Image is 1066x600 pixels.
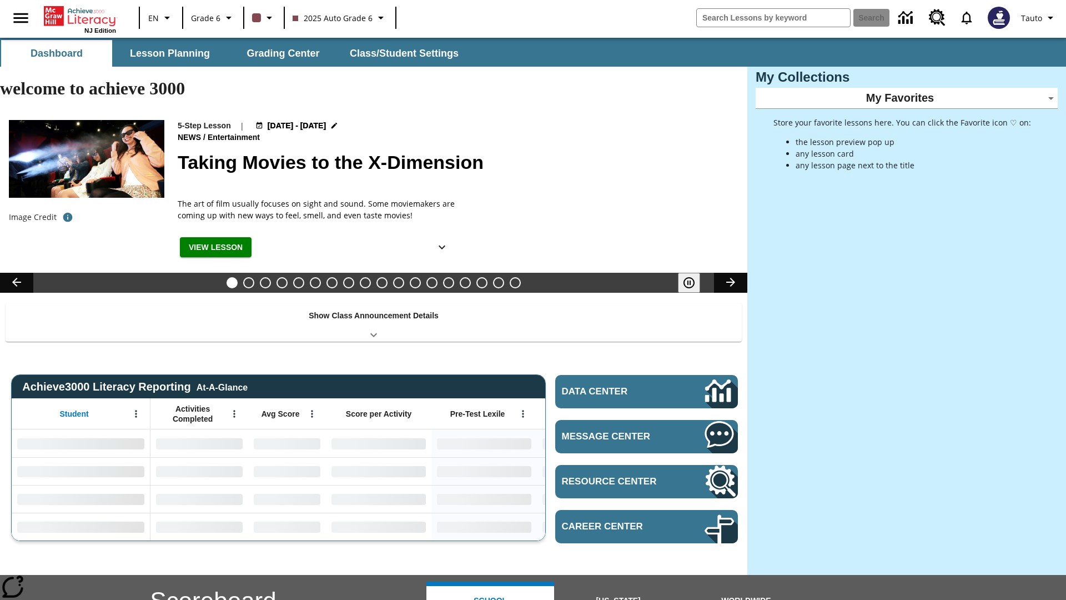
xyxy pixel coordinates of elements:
a: Career Center [555,510,738,543]
a: Message Center [555,420,738,453]
input: search field [697,9,850,27]
span: Score per Activity [346,409,412,419]
button: Grade: Grade 6, Select a grade [187,8,240,28]
button: Select a new avatar [981,3,1017,32]
button: Profile/Settings [1017,8,1062,28]
button: Class/Student Settings [341,40,467,67]
span: Activities Completed [156,404,229,424]
button: Slide 6 The Last Homesteaders [310,277,321,288]
button: Slide 2 All Aboard the Hyperloop? [243,277,254,288]
div: No Data, [248,429,326,457]
span: Career Center [562,521,671,532]
button: Open Menu [304,406,320,422]
button: Slide 3 Do You Want Fries With That? [260,277,271,288]
span: / [203,133,205,142]
button: Language: EN, Select a language [143,8,179,28]
button: Slide 13 Career Lesson [426,277,438,288]
span: [DATE] - [DATE] [268,120,326,132]
span: Student [60,409,89,419]
button: Slide 10 The Invasion of the Free CD [376,277,388,288]
li: any lesson card [796,148,1031,159]
span: Grade 6 [191,12,220,24]
div: No Data, [537,429,642,457]
span: Tauto [1021,12,1042,24]
button: Slide 1 Taking Movies to the X-Dimension [227,277,238,288]
div: Home [44,4,116,34]
button: Slide 5 Cars of the Future? [293,277,304,288]
button: Lesson carousel, Next [714,273,747,293]
button: Aug 18 - Aug 24 Choose Dates [253,120,341,132]
span: Data Center [562,386,667,397]
p: Show Class Announcement Details [309,310,439,322]
button: Slide 9 Fashion Forward in Ancient Rome [360,277,371,288]
button: Open side menu [4,2,37,34]
button: Open Menu [226,406,243,422]
span: | [240,120,244,132]
button: Lesson Planning [114,40,225,67]
div: No Data, [537,513,642,541]
button: Slide 4 Dirty Jobs Kids Had To Do [276,277,288,288]
div: My Favorites [756,88,1058,109]
div: No Data, [150,485,248,513]
span: Avg Score [262,409,300,419]
a: Notifications [952,3,981,32]
div: No Data, [150,513,248,541]
button: Slide 15 Hooray for Constitution Day! [460,277,471,288]
a: Home [44,5,116,27]
button: Slide 11 Mixed Practice: Citing Evidence [393,277,404,288]
button: Dashboard [1,40,112,67]
span: NJ Edition [84,27,116,34]
button: Show Details [431,237,453,258]
h2: Taking Movies to the X-Dimension [178,148,734,177]
button: Slide 14 Cooking Up Native Traditions [443,277,454,288]
div: No Data, [150,429,248,457]
p: Store your favorite lessons here. You can click the Favorite icon ♡ on: [773,117,1031,128]
div: No Data, [248,457,326,485]
button: Pause [678,273,700,293]
div: Show Class Announcement Details [6,303,742,342]
img: Avatar [988,7,1010,29]
li: any lesson page next to the title [796,159,1031,171]
button: Slide 16 Remembering Justice O'Connor [476,277,487,288]
a: Data Center [555,375,738,408]
button: Class color is dark brown. Change class color [248,8,280,28]
button: Open Menu [515,406,531,422]
div: No Data, [537,457,642,485]
span: EN [148,12,159,24]
div: No Data, [537,485,642,513]
button: Slide 12 Pre-release lesson [410,277,421,288]
a: Resource Center, Will open in new tab [555,465,738,498]
div: No Data, [150,457,248,485]
div: No Data, [248,513,326,541]
span: Message Center [562,431,671,442]
button: View Lesson [180,237,252,258]
span: Pre-Test Lexile [450,409,505,419]
button: Slide 18 The Constitution's Balancing Act [510,277,521,288]
p: 5-Step Lesson [178,120,231,132]
span: Achieve3000 Literacy Reporting [22,381,248,393]
span: Resource Center [562,476,671,487]
span: 2025 Auto Grade 6 [293,12,373,24]
a: Resource Center, Will open in new tab [922,3,952,33]
button: Class: 2025 Auto Grade 6, Select your class [288,8,392,28]
p: The art of film usually focuses on sight and sound. Some moviemakers are coming up with new ways ... [178,198,455,221]
button: Photo credit: Photo by The Asahi Shimbun via Getty Images [57,207,79,227]
button: Slide 8 Attack of the Terrifying Tomatoes [343,277,354,288]
img: Panel in front of the seats sprays water mist to the happy audience at a 4DX-equipped theater. [9,120,164,198]
button: Grading Center [228,40,339,67]
button: Slide 17 Point of View [493,277,504,288]
div: At-A-Glance [197,381,248,393]
button: Slide 7 Solar Power to the People [326,277,338,288]
li: the lesson preview pop up [796,136,1031,148]
button: Open Menu [128,406,144,422]
h3: My Collections [756,69,1058,85]
a: Data Center [892,3,922,33]
div: Pause [678,273,711,293]
div: No Data, [248,485,326,513]
p: Image Credit [9,212,57,223]
span: Entertainment [208,132,262,144]
span: News [178,132,203,144]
